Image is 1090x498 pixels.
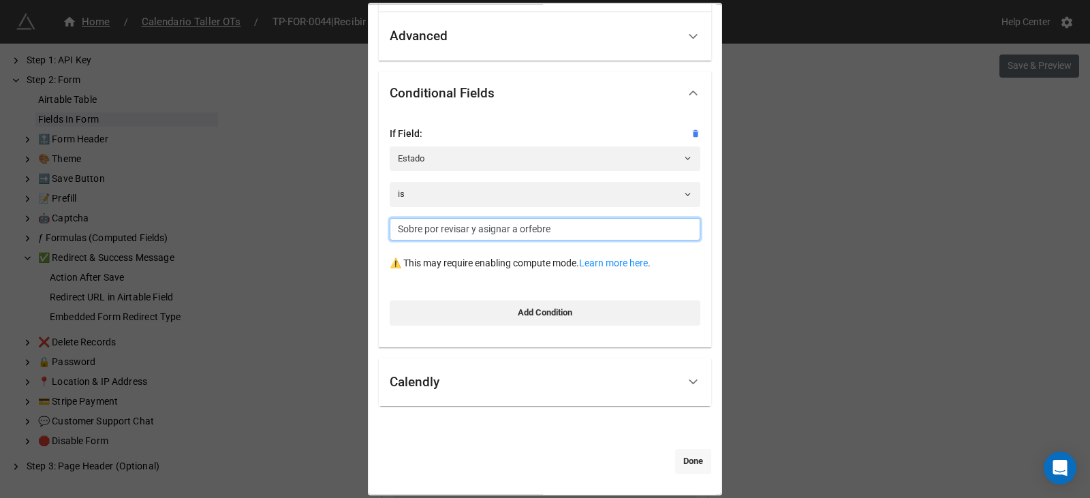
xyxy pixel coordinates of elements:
div: Advanced [390,30,448,44]
a: is [390,182,700,206]
a: Learn more here [579,258,648,268]
span: ⚠️ This may require enabling compute mode. [390,258,579,268]
div: Calendly [390,375,439,389]
div: Conditional Fields [379,72,711,115]
span: . [648,258,651,268]
div: Open Intercom Messenger [1044,452,1076,484]
div: Calendly [379,358,711,407]
div: Advanced [379,12,711,61]
div: Conditional Fields [390,87,495,100]
div: If Field: [390,126,700,141]
a: Done [675,449,711,473]
a: Add Condition [390,300,700,325]
a: Estado [390,146,700,171]
div: Conditional Fields [379,115,711,347]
